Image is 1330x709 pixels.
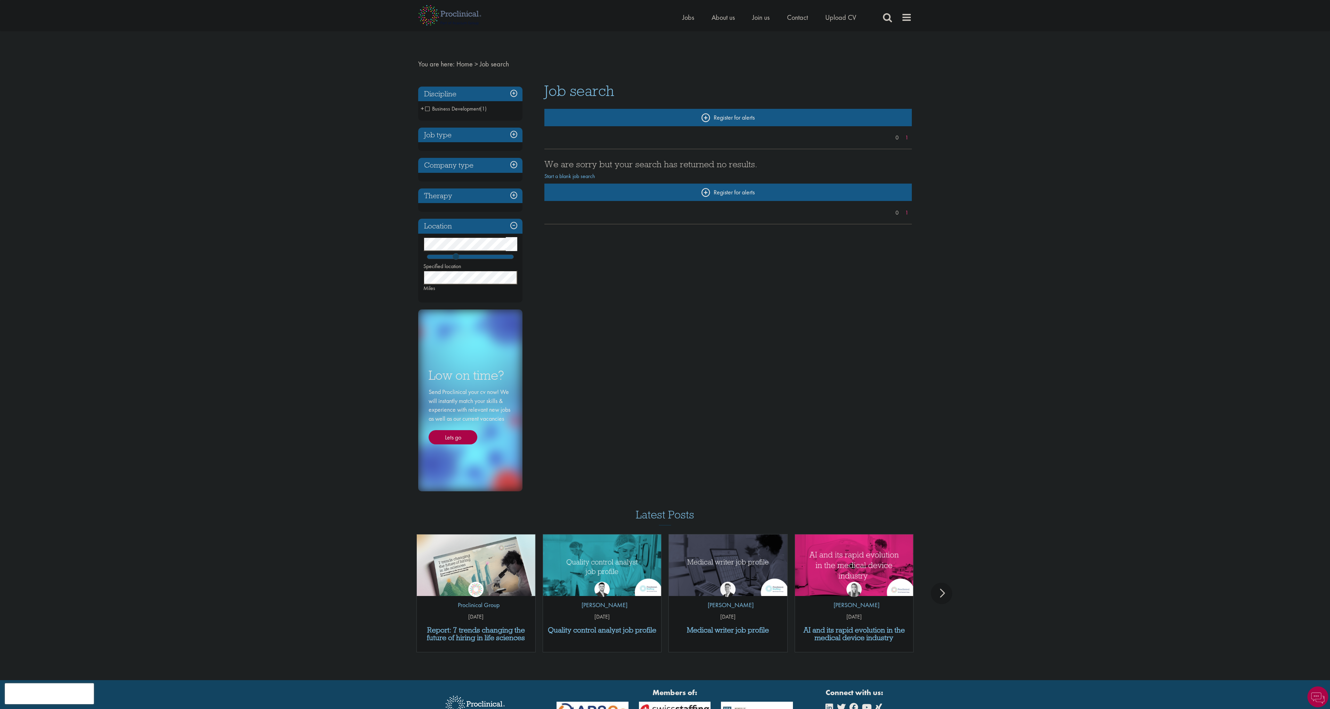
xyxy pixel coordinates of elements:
[576,601,627,610] p: [PERSON_NAME]
[418,87,522,102] h3: Discipline
[480,59,509,69] span: Job search
[720,582,736,597] img: George Watson
[453,582,500,613] a: Proclinical Group Proclinical Group
[703,582,754,613] a: George Watson [PERSON_NAME]
[902,209,912,217] a: 1
[418,158,522,173] h3: Company type
[453,601,500,610] p: Proclinical Group
[418,188,522,203] h3: Therapy
[421,103,424,114] span: +
[417,534,535,596] a: Link to a post
[669,534,787,596] a: Link to a post
[543,613,662,621] p: [DATE]
[429,369,512,382] h3: Low on time?
[682,13,694,22] a: Jobs
[669,534,787,596] img: Medical writer job profile
[429,387,512,445] div: Send Proclinical your cv now! We will instantly match your skills & experience with relevant new ...
[418,128,522,143] h3: Job type
[703,601,754,610] p: [PERSON_NAME]
[418,219,522,234] h3: Location
[825,13,856,22] a: Upload CV
[417,534,535,601] img: Proclinical: Life sciences hiring trends report 2025
[902,134,912,142] a: 1
[931,583,952,604] div: next
[544,184,912,201] a: Register for alerts
[636,509,694,525] h3: Latest Posts
[5,683,94,704] iframe: reCAPTCHA
[826,687,885,698] strong: Connect with us:
[544,109,912,126] a: Register for alerts
[544,81,614,100] span: Job search
[828,582,879,613] a: Hannah Burke [PERSON_NAME]
[557,687,793,698] strong: Members of:
[787,13,808,22] a: Contact
[594,582,610,597] img: Joshua Godden
[417,613,535,621] p: [DATE]
[828,601,879,610] p: [PERSON_NAME]
[795,613,914,621] p: [DATE]
[423,284,435,292] span: Miles
[672,626,784,634] a: Medical writer job profile
[576,582,627,613] a: Joshua Godden [PERSON_NAME]
[425,105,487,112] span: Business Development
[456,59,473,69] a: breadcrumb link
[480,105,487,112] span: (1)
[795,534,914,596] a: Link to a post
[544,172,595,180] a: Start a blank job search
[418,59,455,69] span: You are here:
[798,626,910,642] a: AI and its rapid evolution in the medical device industry
[1307,686,1328,707] img: Chatbot
[669,613,787,621] p: [DATE]
[795,534,914,596] img: AI and Its Impact on the Medical Device Industry | Proclinical
[892,134,902,142] a: 0
[420,626,532,642] a: Report: 7 trends changing the future of hiring in life sciences
[429,430,477,445] a: Lets go
[475,59,478,69] span: >
[544,160,912,169] h3: We are sorry but your search has returned no results.
[423,263,461,270] span: Specified location
[543,534,662,596] a: Link to a post
[468,582,484,597] img: Proclinical Group
[752,13,770,22] a: Join us
[546,626,658,634] a: Quality control analyst job profile
[846,582,862,597] img: Hannah Burke
[543,534,662,596] img: quality control analyst job profile
[425,105,480,112] span: Business Development
[892,209,902,217] a: 0
[712,13,735,22] a: About us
